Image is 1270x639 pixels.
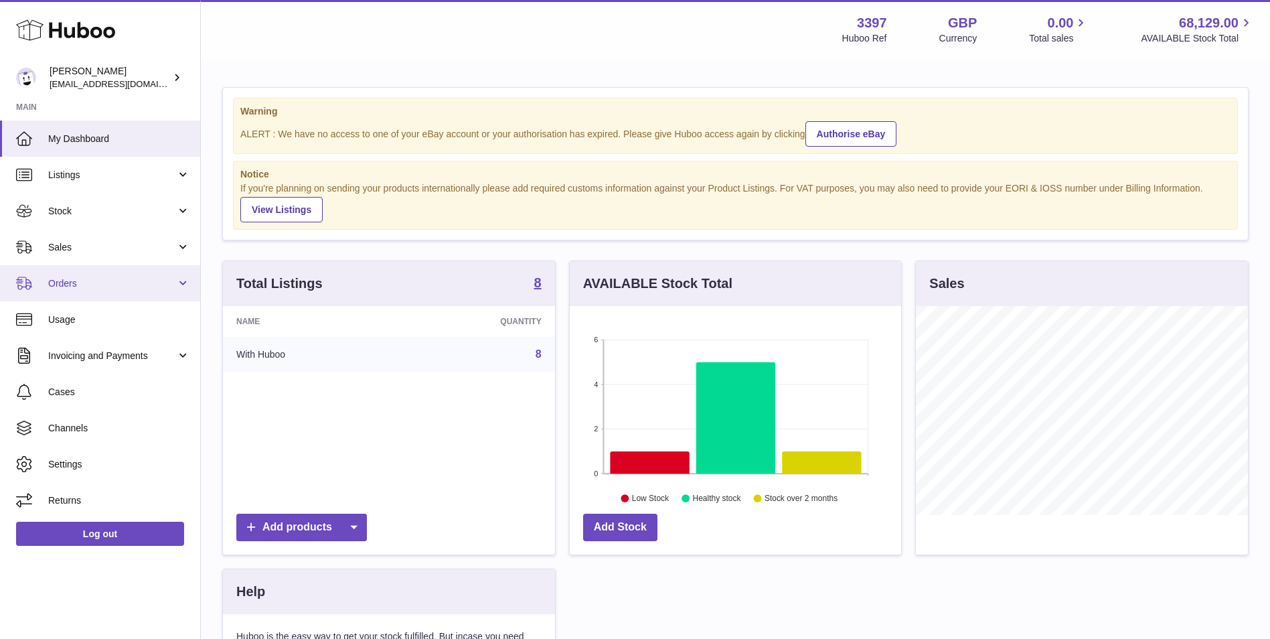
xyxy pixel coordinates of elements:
[857,14,887,32] strong: 3397
[594,425,598,433] text: 2
[223,306,398,337] th: Name
[48,241,176,254] span: Sales
[240,168,1231,181] strong: Notice
[948,14,977,32] strong: GBP
[842,32,887,45] div: Huboo Ref
[1141,14,1254,45] a: 68,129.00 AVAILABLE Stock Total
[48,313,190,326] span: Usage
[48,205,176,218] span: Stock
[1179,14,1239,32] span: 68,129.00
[1029,14,1089,45] a: 0.00 Total sales
[1048,14,1074,32] span: 0.00
[534,276,542,289] strong: 8
[240,197,323,222] a: View Listings
[240,119,1231,147] div: ALERT : We have no access to one of your eBay account or your authorisation has expired. Please g...
[236,514,367,541] a: Add products
[48,169,176,182] span: Listings
[240,105,1231,118] strong: Warning
[48,133,190,145] span: My Dashboard
[594,470,598,478] text: 0
[48,422,190,435] span: Channels
[236,583,265,601] h3: Help
[236,275,323,293] h3: Total Listings
[583,514,657,541] a: Add Stock
[16,68,36,88] img: sales@canchema.com
[48,277,176,290] span: Orders
[1141,32,1254,45] span: AVAILABLE Stock Total
[50,78,197,89] span: [EMAIL_ADDRESS][DOMAIN_NAME]
[939,32,977,45] div: Currency
[398,306,554,337] th: Quantity
[594,380,598,388] text: 4
[1029,32,1089,45] span: Total sales
[929,275,964,293] h3: Sales
[16,522,184,546] a: Log out
[534,276,542,292] a: 8
[536,348,542,360] a: 8
[632,494,669,504] text: Low Stock
[48,458,190,471] span: Settings
[48,494,190,507] span: Returns
[48,386,190,399] span: Cases
[583,275,732,293] h3: AVAILABLE Stock Total
[692,494,741,504] text: Healthy stock
[223,337,398,372] td: With Huboo
[594,336,598,344] text: 6
[805,121,897,147] a: Authorise eBay
[765,494,838,504] text: Stock over 2 months
[48,350,176,362] span: Invoicing and Payments
[240,182,1231,222] div: If you're planning on sending your products internationally please add required customs informati...
[50,65,170,90] div: [PERSON_NAME]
